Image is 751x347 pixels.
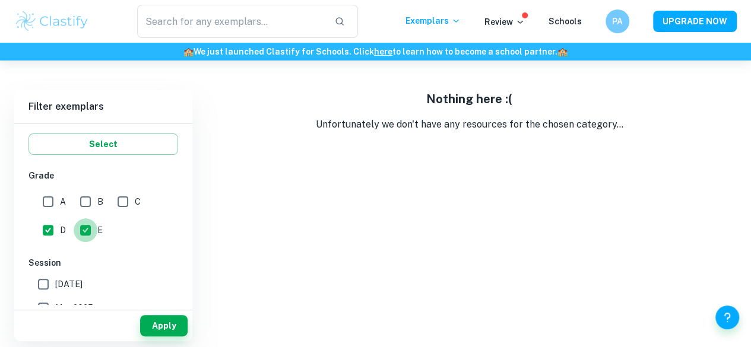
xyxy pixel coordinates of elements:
[14,90,192,123] h6: Filter exemplars
[60,195,66,208] span: A
[2,45,749,58] h6: We just launched Clastify for Schools. Click to learn how to become a school partner.
[484,15,525,28] p: Review
[55,278,83,291] span: [DATE]
[202,90,737,108] h5: Nothing here :(
[60,224,66,237] span: D
[611,15,625,28] h6: PA
[140,315,188,336] button: Apply
[137,5,325,38] input: Search for any exemplars...
[715,305,739,329] button: Help and Feedback
[28,256,178,269] h6: Session
[28,169,178,182] h6: Grade
[549,17,582,26] a: Schools
[55,301,93,314] span: May 2025
[135,195,141,208] span: C
[557,47,568,56] span: 🏫
[202,117,737,132] p: Unfortunately we don't have any resources for the chosen category...
[97,195,103,208] span: B
[14,9,90,33] img: Clastify logo
[405,14,461,27] p: Exemplars
[653,11,737,32] button: UPGRADE NOW
[183,47,194,56] span: 🏫
[97,224,103,237] span: E
[606,9,629,33] button: PA
[374,47,392,56] a: here
[28,133,178,155] button: Select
